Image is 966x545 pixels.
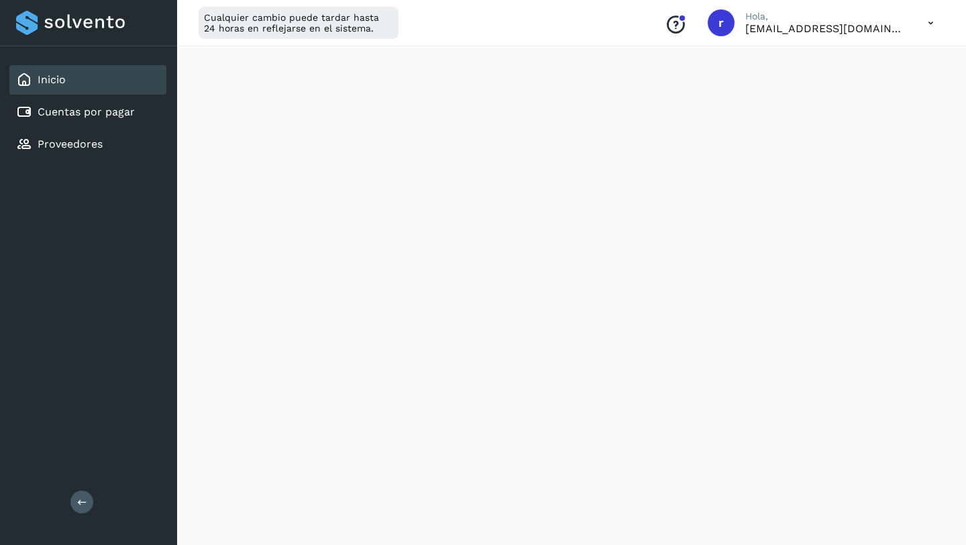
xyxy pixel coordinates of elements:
div: Inicio [9,65,166,95]
p: rbp@tlbtransportes.mx [745,22,906,35]
a: Cuentas por pagar [38,105,135,118]
div: Proveedores [9,130,166,159]
div: Cuentas por pagar [9,97,166,127]
a: Proveedores [38,138,103,150]
a: Inicio [38,73,66,86]
div: Cualquier cambio puede tardar hasta 24 horas en reflejarse en el sistema. [199,7,398,39]
p: Hola, [745,11,906,22]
